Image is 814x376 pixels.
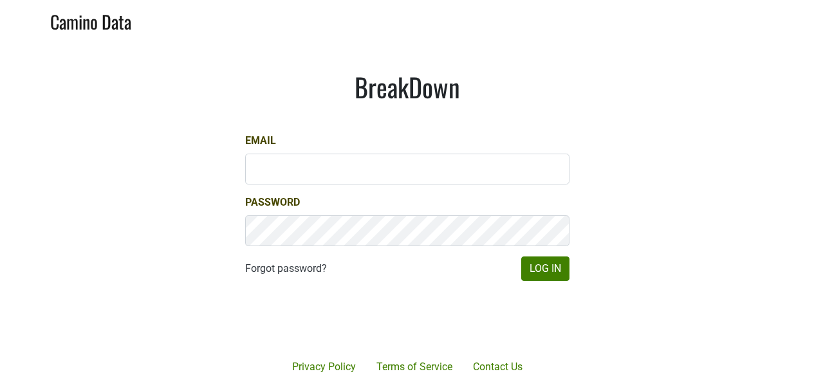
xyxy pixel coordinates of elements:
h1: BreakDown [245,71,569,102]
a: Forgot password? [245,261,327,276]
label: Email [245,133,276,148]
button: Log In [521,256,569,281]
label: Password [245,195,300,210]
a: Camino Data [50,5,131,35]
